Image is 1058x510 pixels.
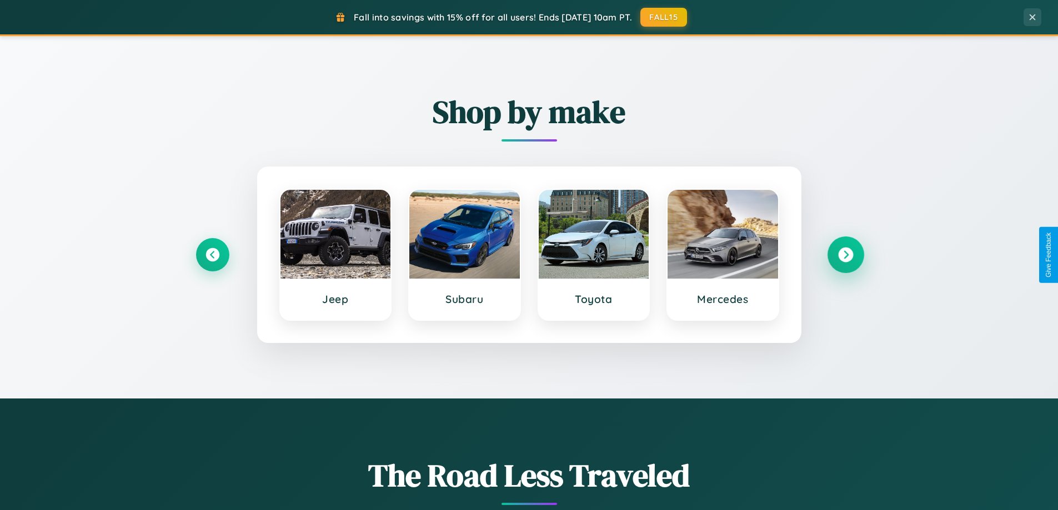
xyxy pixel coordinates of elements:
[1045,233,1052,277] div: Give Feedback
[196,90,863,133] h2: Shop by make
[640,8,687,27] button: FALL15
[292,292,380,306] h3: Jeep
[420,292,509,306] h3: Subaru
[679,292,767,306] h3: Mercedes
[354,12,632,23] span: Fall into savings with 15% off for all users! Ends [DATE] 10am PT.
[196,454,863,497] h1: The Road Less Traveled
[550,292,638,306] h3: Toyota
